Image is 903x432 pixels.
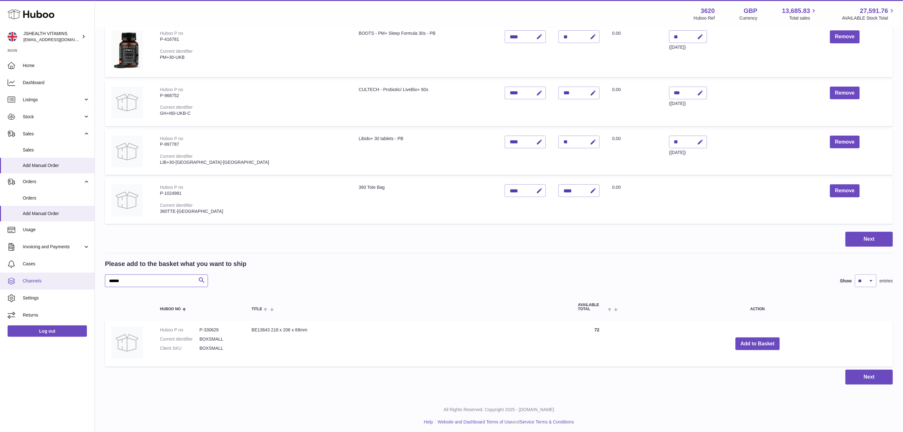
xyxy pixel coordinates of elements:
strong: 3620 [701,7,715,15]
span: Returns [23,312,90,318]
button: Remove [830,184,860,197]
span: 0.00 [612,136,621,141]
span: Cases [23,261,90,267]
div: Huboo P no [160,136,183,141]
div: Current identifier [160,203,193,208]
div: ([DATE]) [669,44,707,50]
img: 360 Tote Bag [111,184,143,216]
dt: Huboo P no [160,327,199,333]
dt: Client SKU [160,345,199,351]
span: Sales [23,131,83,137]
span: [EMAIL_ADDRESS][DOMAIN_NAME] [23,37,93,42]
div: Huboo P no [160,185,183,190]
div: Currency [740,15,758,21]
p: All Rights Reserved. Copyright 2025 - [DOMAIN_NAME] [100,407,898,413]
span: entries [880,278,893,284]
dd: BOXSMALL [199,336,239,342]
td: BE13843 218 x 206 x 68mm [245,321,572,367]
img: Libido+ 30 tablets - PB [111,136,143,167]
span: Orders [23,195,90,201]
span: 27,591.76 [860,7,888,15]
dd: BOXSMALL [199,345,239,351]
div: PM+30-UKB [160,54,346,60]
span: Stock [23,114,83,120]
div: Huboo P no [160,31,183,36]
span: Settings [23,295,90,301]
div: Current identifier [160,154,193,159]
strong: GBP [744,7,757,15]
td: 72 [572,321,622,367]
img: CULTECH - Probiotic/ LiveBio+ 60s [111,87,143,118]
div: LIB+30-[GEOGRAPHIC_DATA]-[GEOGRAPHIC_DATA] [160,159,346,165]
span: Channels [23,278,90,284]
dd: P-330629 [199,327,239,333]
span: 0.00 [612,185,621,190]
button: Next [845,232,893,247]
a: Service Terms & Conditions [520,419,574,424]
span: Invoicing and Payments [23,244,83,250]
button: Remove [830,87,860,100]
div: P-1024981 [160,190,346,196]
span: Orders [23,179,83,185]
button: Remove [830,30,860,43]
div: ([DATE]) [669,150,707,156]
td: Libido+ 30 tablets - PB [352,129,498,175]
td: BOOTS - PM+ Sleep Formula 30s - PB [352,24,498,77]
div: P-997787 [160,141,346,147]
button: Add to Basket [735,337,780,350]
a: 27,591.76 AVAILABLE Stock Total [842,7,895,21]
span: Home [23,63,90,69]
dt: Current identifier [160,336,199,342]
button: Next [845,370,893,385]
img: internalAdmin-3620@internal.huboo.com [8,32,17,41]
a: Log out [8,325,87,337]
div: Current identifier [160,105,193,110]
div: GH+I60-UKB-C [160,110,346,116]
img: BOOTS - PM+ Sleep Formula 30s - PB [111,30,143,69]
div: JSHEALTH VITAMINS [23,31,80,43]
img: BE13843 218 x 206 x 68mm [111,327,143,359]
a: Help [424,419,433,424]
a: Website and Dashboard Terms of Use [438,419,512,424]
div: P-968752 [160,93,346,99]
span: 0.00 [612,31,621,36]
th: Action [622,297,893,318]
div: ([DATE]) [669,101,707,107]
td: CULTECH - Probiotic/ LiveBio+ 60s [352,80,498,126]
td: 360 Tote Bag [352,178,498,224]
span: 0.00 [612,87,621,92]
span: 13,685.83 [782,7,810,15]
span: Add Manual Order [23,163,90,169]
span: Usage [23,227,90,233]
span: Huboo no [160,307,181,311]
div: Huboo P no [160,87,183,92]
span: Add Manual Order [23,211,90,217]
div: 360TTE-[GEOGRAPHIC_DATA] [160,208,346,214]
span: AVAILABLE Stock Total [842,15,895,21]
div: Current identifier [160,49,193,54]
h2: Please add to the basket what you want to ship [105,260,247,268]
span: Total sales [789,15,817,21]
span: Dashboard [23,80,90,86]
li: and [436,419,574,425]
button: Remove [830,136,860,149]
span: AVAILABLE Total [578,303,606,311]
a: 13,685.83 Total sales [782,7,817,21]
span: Sales [23,147,90,153]
div: Huboo Ref [694,15,715,21]
div: P-416781 [160,36,346,42]
label: Show [840,278,852,284]
span: Listings [23,97,83,103]
span: Title [252,307,262,311]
